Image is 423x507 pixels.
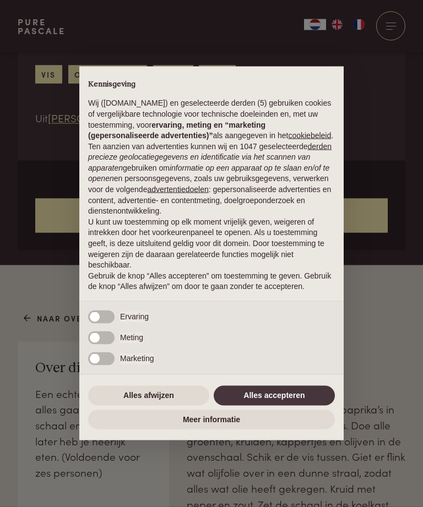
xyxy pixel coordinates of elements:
p: Gebruik de knop “Alles accepteren” om toestemming te geven. Gebruik de knop “Alles afwijzen” om d... [88,271,335,292]
button: Meer informatie [88,410,335,430]
a: cookiebeleid [288,131,331,140]
button: Alles afwijzen [88,386,209,406]
span: Ervaring [120,312,149,323]
strong: ervaring, meting en “marketing (gepersonaliseerde advertenties)” [88,121,265,140]
h2: Kennisgeving [88,80,335,90]
span: Marketing [120,353,154,364]
span: Meting [120,332,143,344]
button: derden [308,141,332,152]
button: Alles accepteren [214,386,335,406]
em: precieze geolocatiegegevens en identificatie via het scannen van apparaten [88,152,310,172]
p: Ten aanzien van advertenties kunnen wij en 1047 geselecteerde gebruiken om en persoonsgegevens, z... [88,141,335,217]
em: informatie op een apparaat op te slaan en/of te openen [88,163,329,183]
button: advertentiedoelen [147,184,208,195]
p: U kunt uw toestemming op elk moment vrijelijk geven, weigeren of intrekken door het voorkeurenpan... [88,217,335,271]
p: Wij ([DOMAIN_NAME]) en geselecteerde derden (5) gebruiken cookies of vergelijkbare technologie vo... [88,98,335,141]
